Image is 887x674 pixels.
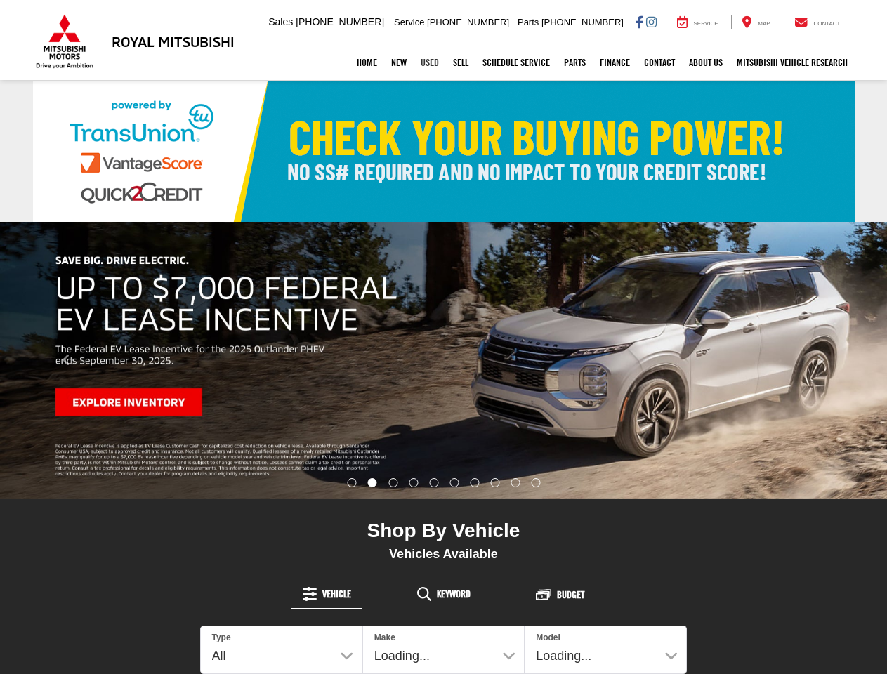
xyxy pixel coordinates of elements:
a: Finance [593,45,637,80]
div: Vehicles Available [200,546,688,562]
span: [PHONE_NUMBER] [427,17,509,27]
img: Mitsubishi [33,14,96,69]
a: Facebook: Click to visit our Facebook page [636,16,643,27]
span: Service [394,17,424,27]
a: Instagram: Click to visit our Instagram page [646,16,657,27]
span: [PHONE_NUMBER] [296,16,384,27]
a: About Us [682,45,730,80]
a: Map [731,15,780,29]
a: Contact [637,45,682,80]
label: Model [536,632,560,644]
label: Make [374,632,395,644]
a: Home [350,45,384,80]
a: Mitsubishi Vehicle Research [730,45,855,80]
span: Budget [557,590,584,600]
a: Sell [446,45,475,80]
div: Shop By Vehicle [200,519,688,546]
a: Contact [784,15,851,29]
h3: Royal Mitsubishi [112,34,235,49]
span: Keyword [437,589,471,599]
span: Vehicle [322,589,351,599]
a: Schedule Service: Opens in a new tab [475,45,557,80]
label: Type [212,632,231,644]
span: [PHONE_NUMBER] [541,17,624,27]
span: Service [694,20,718,27]
a: Used [414,45,446,80]
span: Map [758,20,770,27]
a: Service [666,15,729,29]
button: Click to view next picture. [754,250,887,471]
a: New [384,45,414,80]
img: Check Your Buying Power [33,81,855,222]
a: Parts: Opens in a new tab [557,45,593,80]
span: Parts [518,17,539,27]
span: Sales [268,16,293,27]
span: Contact [813,20,840,27]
